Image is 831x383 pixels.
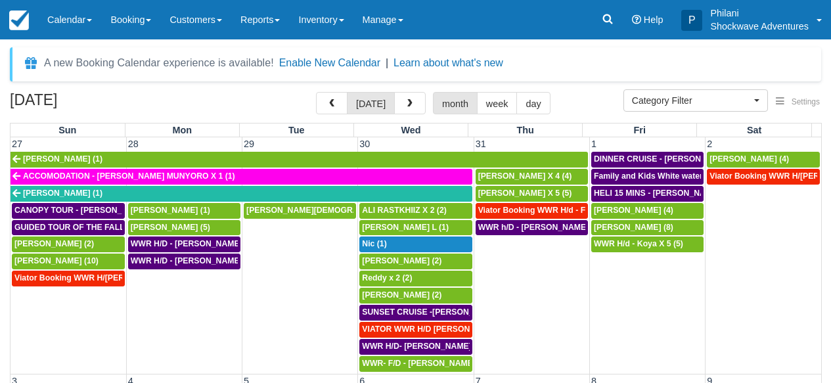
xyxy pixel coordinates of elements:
[14,206,172,215] span: CANOPY TOUR - [PERSON_NAME] X5 (5)
[23,171,235,181] span: ACCOMODATION - [PERSON_NAME] MUNYORO X 1 (1)
[11,169,472,185] a: ACCOMODATION - [PERSON_NAME] MUNYORO X 1 (1)
[594,206,673,215] span: [PERSON_NAME] (4)
[11,152,588,168] a: [PERSON_NAME] (1)
[591,203,704,219] a: [PERSON_NAME] (4)
[476,220,588,236] a: WWR h/D - [PERSON_NAME] X2 (2)
[644,14,663,25] span: Help
[359,271,472,286] a: Reddy x 2 (2)
[14,273,340,282] span: Viator Booking WWR H/[PERSON_NAME] [PERSON_NAME][GEOGRAPHIC_DATA] (1)
[23,154,102,164] span: [PERSON_NAME] (1)
[14,223,231,232] span: GUIDED TOUR OF THE FALLS - [PERSON_NAME] X 5 (5)
[768,93,828,112] button: Settings
[128,237,240,252] a: WWR H/D - [PERSON_NAME] X1 (1)
[362,239,386,248] span: Nic (1)
[359,288,472,304] a: [PERSON_NAME] (2)
[128,220,240,236] a: [PERSON_NAME] (5)
[433,92,478,114] button: month
[131,239,267,248] span: WWR H/D - [PERSON_NAME] X1 (1)
[707,169,820,185] a: Viator Booking WWR H/[PERSON_NAME] 4 (4)
[594,154,756,164] span: DINNER CRUISE - [PERSON_NAME] X4 (4)
[594,189,744,198] span: HELI 15 MINS - [PERSON_NAME] X4 (4)
[476,169,588,185] a: [PERSON_NAME] X 4 (4)
[359,322,472,338] a: VIATOR WWR H/D [PERSON_NAME] 4 (4)
[131,223,210,232] span: [PERSON_NAME] (5)
[359,305,472,321] a: SUNSET CRUISE -[PERSON_NAME] X2 (2)
[362,359,499,368] span: WWR- F/D - [PERSON_NAME] X1 (1)
[11,139,24,149] span: 27
[591,220,704,236] a: [PERSON_NAME] (8)
[128,203,240,219] a: [PERSON_NAME] (1)
[476,186,588,202] a: [PERSON_NAME] X 5 (5)
[362,307,524,317] span: SUNSET CRUISE -[PERSON_NAME] X2 (2)
[362,206,446,215] span: ALI RASTKHIIZ X 2 (2)
[131,206,210,215] span: [PERSON_NAME] (1)
[706,139,713,149] span: 2
[623,89,768,112] button: Category Filter
[58,125,76,135] span: Sun
[362,273,412,282] span: Reddy x 2 (2)
[747,125,761,135] span: Sat
[362,290,441,300] span: [PERSON_NAME] (2)
[14,256,99,265] span: [PERSON_NAME] (10)
[279,56,380,70] button: Enable New Calendar
[634,125,646,135] span: Fri
[127,139,140,149] span: 28
[359,356,472,372] a: WWR- F/D - [PERSON_NAME] X1 (1)
[632,94,751,107] span: Category Filter
[12,254,125,269] a: [PERSON_NAME] (10)
[478,223,613,232] span: WWR h/D - [PERSON_NAME] X2 (2)
[362,223,449,232] span: [PERSON_NAME] L (1)
[632,15,641,24] i: Help
[359,220,472,236] a: [PERSON_NAME] L (1)
[12,271,125,286] a: Viator Booking WWR H/[PERSON_NAME] [PERSON_NAME][GEOGRAPHIC_DATA] (1)
[172,125,192,135] span: Mon
[590,139,598,149] span: 1
[44,55,274,71] div: A new Booking Calendar experience is available!
[478,206,656,215] span: Viator Booking WWR H/d - Froger Julien X1 (1)
[710,20,809,33] p: Shockwave Adventures
[401,125,420,135] span: Wed
[516,92,550,114] button: day
[591,169,704,185] a: Family and Kids White water Rafting - [PERSON_NAME] X4 (4)
[476,203,588,219] a: Viator Booking WWR H/d - Froger Julien X1 (1)
[244,203,356,219] a: [PERSON_NAME][DEMOGRAPHIC_DATA] (6)
[792,97,820,106] span: Settings
[594,239,683,248] span: WWR H/d - Koya X 5 (5)
[12,203,125,219] a: CANOPY TOUR - [PERSON_NAME] X5 (5)
[362,325,519,334] span: VIATOR WWR H/D [PERSON_NAME] 4 (4)
[591,186,704,202] a: HELI 15 MINS - [PERSON_NAME] X4 (4)
[12,220,125,236] a: GUIDED TOUR OF THE FALLS - [PERSON_NAME] X 5 (5)
[386,57,388,68] span: |
[707,152,820,168] a: [PERSON_NAME] (4)
[242,139,256,149] span: 29
[594,223,673,232] span: [PERSON_NAME] (8)
[709,154,789,164] span: [PERSON_NAME] (4)
[359,203,472,219] a: ALI RASTKHIIZ X 2 (2)
[591,152,704,168] a: DINNER CRUISE - [PERSON_NAME] X4 (4)
[477,92,518,114] button: week
[131,256,267,265] span: WWR H/D - [PERSON_NAME] X5 (5)
[347,92,395,114] button: [DATE]
[359,237,472,252] a: Nic (1)
[710,7,809,20] p: Philani
[362,342,495,351] span: WWR H/D- [PERSON_NAME] X2 (2)
[14,239,94,248] span: [PERSON_NAME] (2)
[11,186,472,202] a: [PERSON_NAME] (1)
[478,189,572,198] span: [PERSON_NAME] X 5 (5)
[10,92,176,116] h2: [DATE]
[128,254,240,269] a: WWR H/D - [PERSON_NAME] X5 (5)
[23,189,102,198] span: [PERSON_NAME] (1)
[246,206,418,215] span: [PERSON_NAME][DEMOGRAPHIC_DATA] (6)
[358,139,371,149] span: 30
[478,171,572,181] span: [PERSON_NAME] X 4 (4)
[288,125,305,135] span: Tue
[359,339,472,355] a: WWR H/D- [PERSON_NAME] X2 (2)
[359,254,472,269] a: [PERSON_NAME] (2)
[12,237,125,252] a: [PERSON_NAME] (2)
[9,11,29,30] img: checkfront-main-nav-mini-logo.png
[362,256,441,265] span: [PERSON_NAME] (2)
[516,125,533,135] span: Thu
[591,237,704,252] a: WWR H/d - Koya X 5 (5)
[393,57,503,68] a: Learn about what's new
[474,139,487,149] span: 31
